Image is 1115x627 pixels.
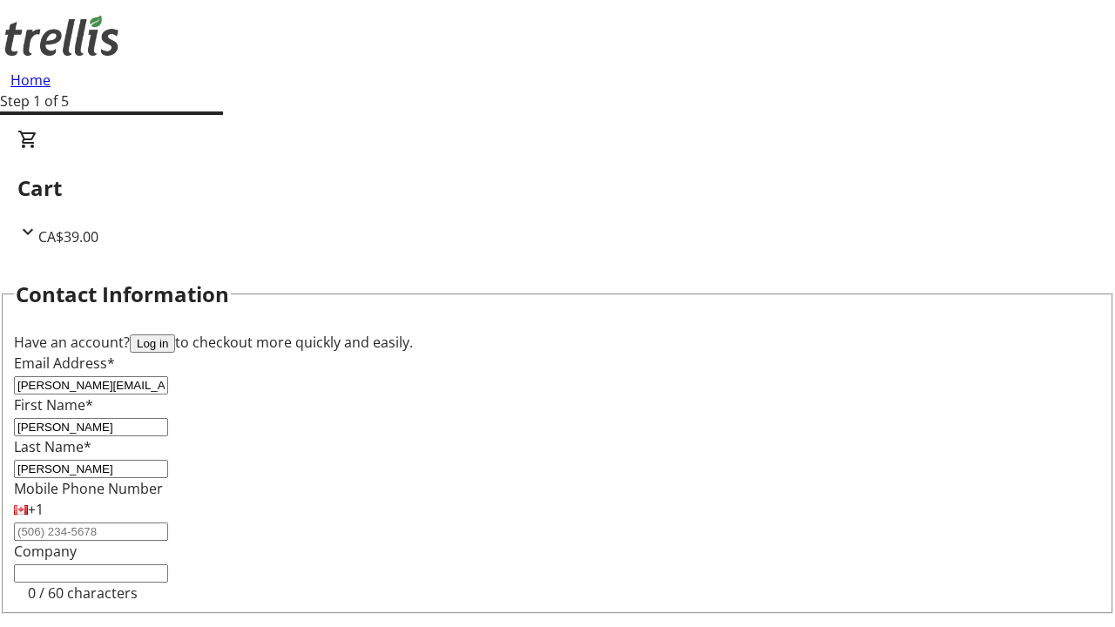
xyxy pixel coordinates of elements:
[14,395,93,415] label: First Name*
[14,437,91,456] label: Last Name*
[14,522,168,541] input: (506) 234-5678
[14,542,77,561] label: Company
[17,172,1098,204] h2: Cart
[14,332,1101,353] div: Have an account? to checkout more quickly and easily.
[28,583,138,603] tr-character-limit: 0 / 60 characters
[17,129,1098,247] div: CartCA$39.00
[14,354,115,373] label: Email Address*
[38,227,98,246] span: CA$39.00
[14,479,163,498] label: Mobile Phone Number
[130,334,175,353] button: Log in
[16,279,229,310] h2: Contact Information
